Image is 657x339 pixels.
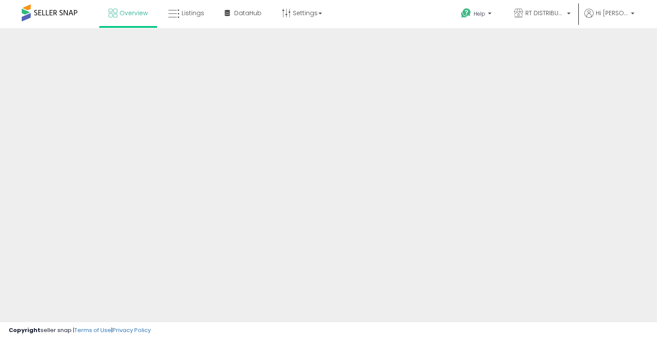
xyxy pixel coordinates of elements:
span: DataHub [234,9,262,17]
a: Hi [PERSON_NAME] [584,9,634,28]
span: RT DISTRIBUTION [525,9,564,17]
i: Get Help [461,8,471,19]
span: Help [474,10,485,17]
span: Listings [182,9,204,17]
span: Hi [PERSON_NAME] [596,9,628,17]
a: Privacy Policy [113,326,151,334]
strong: Copyright [9,326,40,334]
a: Help [454,1,500,28]
div: seller snap | | [9,326,151,335]
span: Overview [119,9,148,17]
a: Terms of Use [74,326,111,334]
